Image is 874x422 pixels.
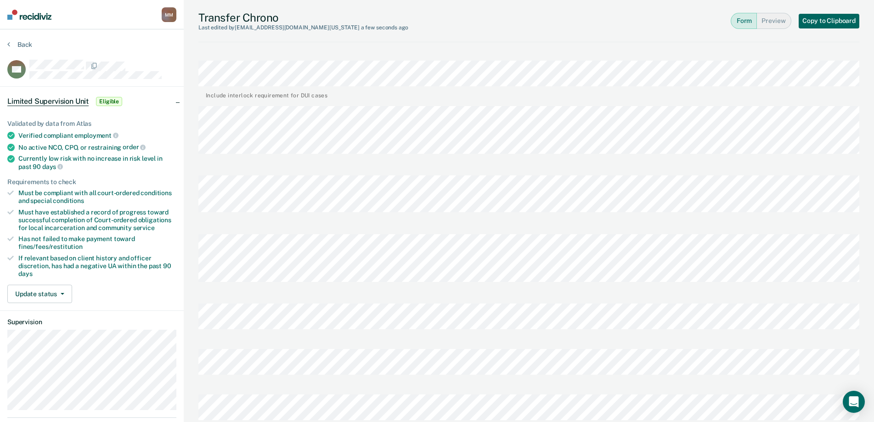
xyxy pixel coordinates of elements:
[18,254,176,277] div: If relevant based on client history and officer discretion, has had a negative UA within the past 90
[198,24,408,31] div: Last edited by [EMAIL_ADDRESS][DOMAIN_NAME][US_STATE]
[7,40,32,49] button: Back
[18,155,176,170] div: Currently low risk with no increase in risk level in past 90
[7,285,72,303] button: Update status
[162,7,176,22] button: MM
[18,235,176,251] div: Has not failed to make payment toward
[123,143,146,151] span: order
[18,270,32,277] span: days
[18,143,176,152] div: No active NCO, CPO, or restraining
[18,189,176,205] div: Must be compliant with all court-ordered conditions and special conditions
[133,224,155,231] span: service
[7,10,51,20] img: Recidiviz
[757,13,791,29] button: Preview
[206,90,327,99] div: Include interlock requirement for DUI cases
[361,24,408,31] span: a few seconds ago
[7,178,176,186] div: Requirements to check
[96,97,122,106] span: Eligible
[162,7,176,22] div: M M
[7,97,89,106] span: Limited Supervision Unit
[198,11,408,31] div: Transfer Chrono
[18,131,176,140] div: Verified compliant
[731,13,757,29] button: Form
[18,243,83,250] span: fines/fees/restitution
[42,163,63,170] span: days
[74,132,118,139] span: employment
[7,318,176,326] dt: Supervision
[7,120,176,128] div: Validated by data from Atlas
[843,391,865,413] div: Open Intercom Messenger
[799,14,859,28] button: Copy to Clipboard
[18,208,176,231] div: Must have established a record of progress toward successful completion of Court-ordered obligati...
